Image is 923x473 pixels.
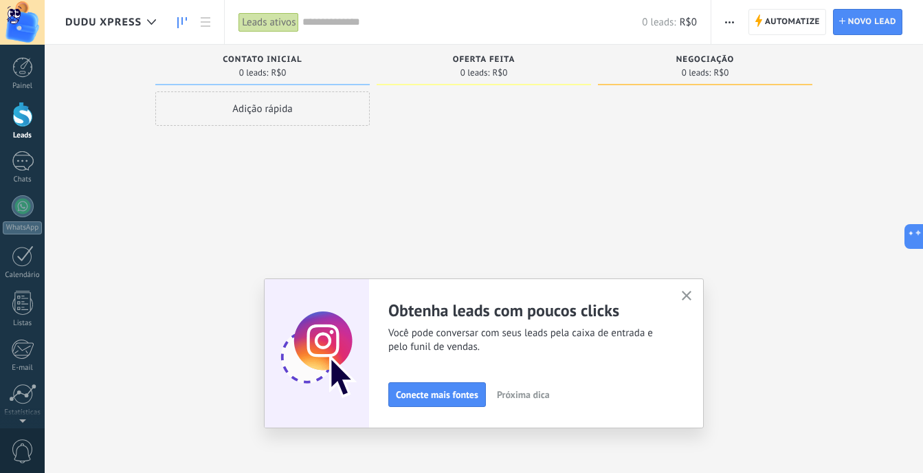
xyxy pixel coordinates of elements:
div: Adição rápida [155,91,370,126]
span: 0 leads: [642,16,676,29]
a: Novo lead [833,9,902,35]
span: R$0 [680,16,697,29]
span: dudu xpress [65,16,142,29]
span: Automatize [765,10,820,34]
span: Negociação [676,55,734,65]
a: Leads [170,9,194,36]
span: Você pode conversar com seus leads pela caixa de entrada e pelo funil de vendas. [388,327,665,354]
div: Listas [3,319,43,328]
span: Oferta feita [453,55,515,65]
div: Chats [3,175,43,184]
div: E-mail [3,364,43,373]
span: Novo lead [848,10,896,34]
a: Automatize [748,9,826,35]
span: R$0 [492,69,507,77]
a: Lista [194,9,217,36]
button: Próxima dica [491,384,556,405]
div: Negociação [605,55,805,67]
div: Leads ativos [238,12,299,32]
div: Leads [3,131,43,140]
span: 0 leads: [682,69,711,77]
div: WhatsApp [3,221,42,234]
h2: Obtenha leads com poucos clicks [388,300,665,321]
span: Contato inicial [223,55,302,65]
span: Conecte mais fontes [396,390,478,399]
div: Oferta feita [383,55,584,67]
span: Próxima dica [497,390,550,399]
span: 0 leads: [460,69,490,77]
div: Calendário [3,271,43,280]
div: Contato inicial [162,55,363,67]
span: R$0 [713,69,729,77]
button: Mais [720,9,739,35]
span: 0 leads: [239,69,269,77]
button: Conecte mais fontes [388,382,486,407]
div: Painel [3,82,43,91]
span: R$0 [271,69,286,77]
